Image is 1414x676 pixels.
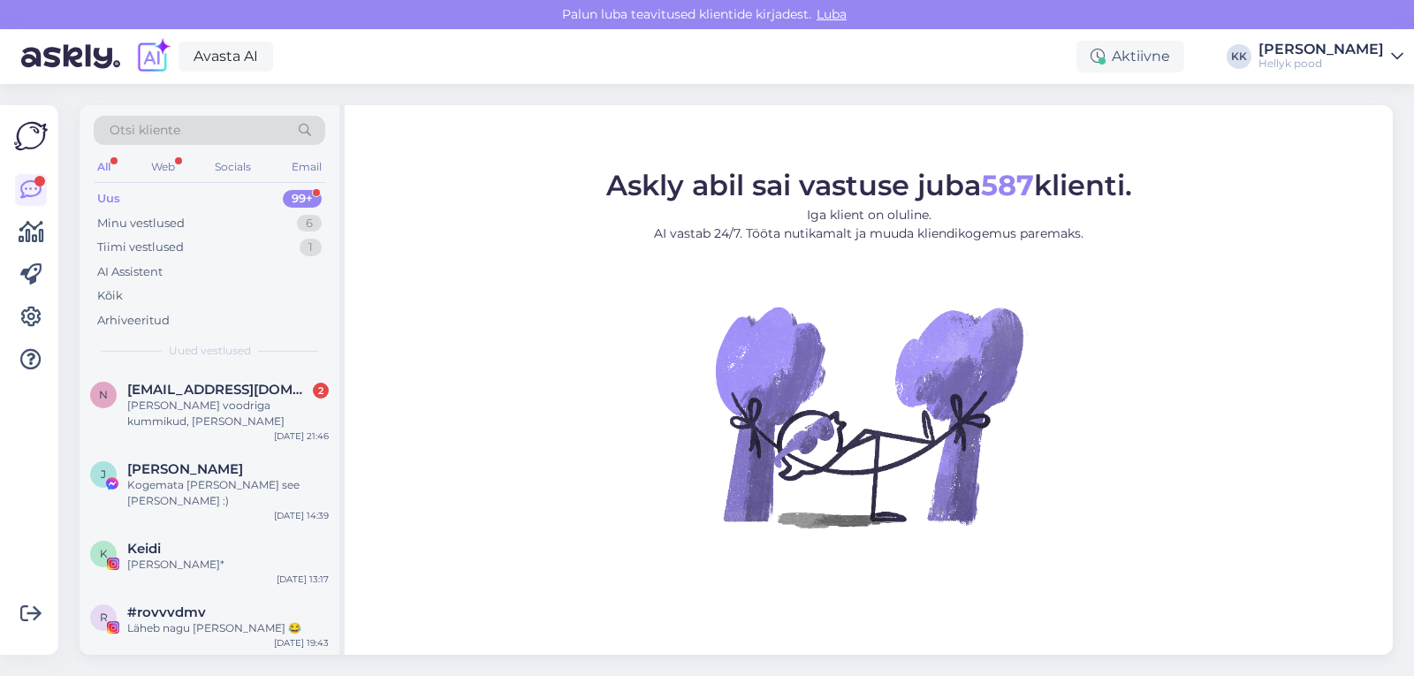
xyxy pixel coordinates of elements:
[127,477,329,509] div: Kogemata [PERSON_NAME] see [PERSON_NAME] :)
[97,239,184,256] div: Tiimi vestlused
[97,215,185,232] div: Minu vestlused
[710,257,1028,575] img: No Chat active
[127,620,329,636] div: Läheb nagu [PERSON_NAME] 😂
[127,382,311,398] span: nataljal@list.ru
[127,461,243,477] span: Johanna-Maria Siilak
[97,287,123,305] div: Kõik
[277,573,329,586] div: [DATE] 13:17
[313,383,329,399] div: 2
[300,239,322,256] div: 1
[169,343,251,359] span: Uued vestlused
[288,156,325,178] div: Email
[97,190,120,208] div: Uus
[1258,57,1384,71] div: Hellyk pood
[127,398,329,429] div: [PERSON_NAME] voodriga kummikud, [PERSON_NAME]
[179,42,273,72] a: Avasta AI
[274,509,329,522] div: [DATE] 14:39
[127,541,161,557] span: Keidi
[1227,44,1251,69] div: KK
[148,156,179,178] div: Web
[94,156,114,178] div: All
[97,263,163,281] div: AI Assistent
[606,206,1132,243] p: Iga klient on oluline. AI vastab 24/7. Tööta nutikamalt ja muuda kliendikogemus paremaks.
[100,547,108,560] span: K
[14,119,48,153] img: Askly Logo
[101,467,106,481] span: J
[99,388,108,401] span: n
[981,168,1034,202] b: 587
[100,611,108,624] span: r
[127,604,206,620] span: #rovvvdmv
[283,190,322,208] div: 99+
[606,168,1132,202] span: Askly abil sai vastuse juba klienti.
[274,636,329,649] div: [DATE] 19:43
[127,557,329,573] div: [PERSON_NAME]*
[211,156,255,178] div: Socials
[811,6,852,22] span: Luba
[110,121,180,140] span: Otsi kliente
[1258,42,1384,57] div: [PERSON_NAME]
[297,215,322,232] div: 6
[1076,41,1184,72] div: Aktiivne
[134,38,171,75] img: explore-ai
[1258,42,1403,71] a: [PERSON_NAME]Hellyk pood
[274,429,329,443] div: [DATE] 21:46
[97,312,170,330] div: Arhiveeritud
